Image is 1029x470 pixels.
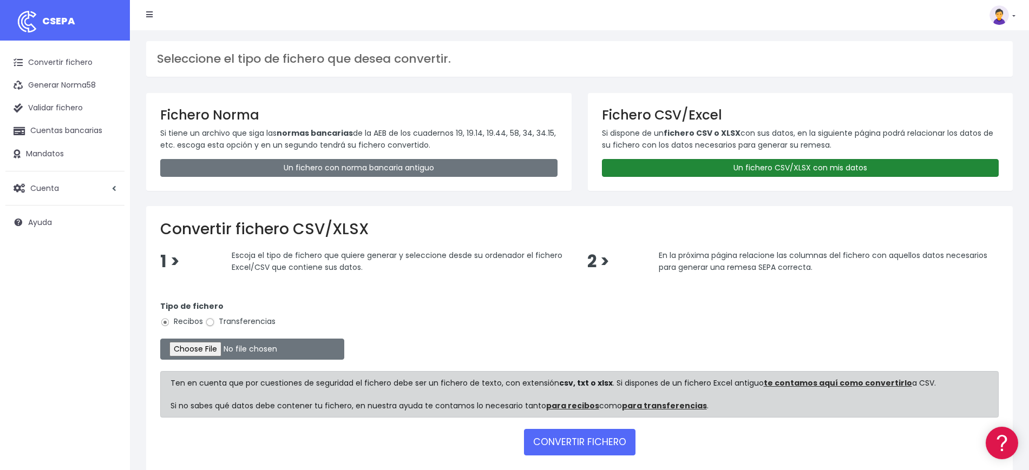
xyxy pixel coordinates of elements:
[30,182,59,193] span: Cuenta
[160,371,999,418] div: Ten en cuenta que por cuestiones de seguridad el fichero debe ser un fichero de texto, con extens...
[160,316,203,327] label: Recibos
[160,220,999,239] h2: Convertir fichero CSV/XLSX
[160,301,224,312] strong: Tipo de fichero
[160,250,180,273] span: 1 >
[42,14,75,28] span: CSEPA
[5,120,124,142] a: Cuentas bancarias
[5,97,124,120] a: Validar fichero
[160,107,558,123] h3: Fichero Norma
[5,51,124,74] a: Convertir fichero
[277,128,353,138] strong: normas bancarias
[160,159,558,177] a: Un fichero con norma bancaria antiguo
[587,250,609,273] span: 2 >
[5,143,124,166] a: Mandatos
[28,217,52,228] span: Ayuda
[602,127,999,151] p: Si dispone de un con sus datos, en la siguiente página podrá relacionar los datos de su fichero c...
[5,177,124,200] a: Cuenta
[559,378,613,388] strong: csv, txt o xlsx
[989,5,1009,25] img: profile
[546,400,599,411] a: para recibos
[602,159,999,177] a: Un fichero CSV/XLSX con mis datos
[602,107,999,123] h3: Fichero CSV/Excel
[232,250,562,273] span: Escoja el tipo de fichero que quiere generar y seleccione desde su ordenador el fichero Excel/CSV...
[14,8,41,35] img: logo
[764,378,912,388] a: te contamos aquí como convertirlo
[160,127,558,151] p: Si tiene un archivo que siga las de la AEB de los cuadernos 19, 19.14, 19.44, 58, 34, 34.15, etc....
[524,429,635,455] button: CONVERTIR FICHERO
[205,316,276,327] label: Transferencias
[622,400,707,411] a: para transferencias
[659,250,987,273] span: En la próxima página relacione las columnas del fichero con aquellos datos necesarios para genera...
[5,74,124,97] a: Generar Norma58
[157,52,1002,66] h3: Seleccione el tipo de fichero que desea convertir.
[5,211,124,234] a: Ayuda
[664,128,740,138] strong: fichero CSV o XLSX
